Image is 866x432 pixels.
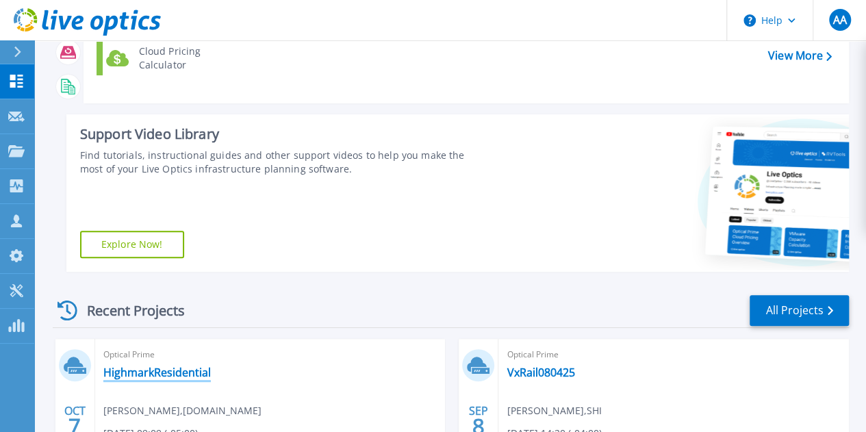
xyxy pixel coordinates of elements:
a: VxRail080425 [507,366,574,379]
a: All Projects [750,295,849,326]
a: Cloud Pricing Calculator [97,41,237,75]
div: Find tutorials, instructional guides and other support videos to help you make the most of your L... [80,149,487,176]
div: Recent Projects [53,294,203,327]
span: [PERSON_NAME] , [DOMAIN_NAME] [103,403,262,418]
a: Explore Now! [80,231,184,258]
a: View More [768,49,832,62]
span: AA [832,14,846,25]
a: HighmarkResidential [103,366,211,379]
span: Optical Prime [103,347,437,362]
span: 7 [68,420,81,432]
div: Cloud Pricing Calculator [132,45,233,72]
span: Optical Prime [507,347,841,362]
span: 8 [472,420,485,432]
span: [PERSON_NAME] , SHI [507,403,601,418]
div: Support Video Library [80,125,487,143]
